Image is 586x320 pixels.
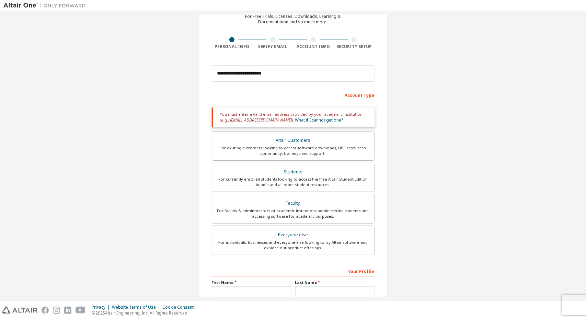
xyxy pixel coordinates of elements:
div: Website Terms of Use [112,305,162,310]
div: Verify Email [252,44,293,49]
div: For currently enrolled students looking to access the free Altair Student Edition bundle and all ... [216,176,370,187]
div: Cookie Consent [162,305,198,310]
div: Your Profile [212,265,375,276]
div: You must enter a valid email address provided by your academic institution (e.g., ). [212,107,375,127]
div: Everyone else [216,230,370,240]
img: instagram.svg [53,307,60,314]
div: Personal Info [212,44,253,49]
label: First Name [212,280,291,285]
div: Security Setup [334,44,375,49]
img: Altair One [3,2,89,9]
div: Students [216,167,370,177]
div: Altair Customers [216,136,370,145]
div: Account Info [293,44,334,49]
img: altair_logo.svg [2,307,37,314]
div: For faculty & administrators of academic institutions administering students and accessing softwa... [216,208,370,219]
label: Last Name [295,280,375,285]
img: linkedin.svg [64,307,71,314]
div: For Free Trials, Licenses, Downloads, Learning & Documentation and so much more. [245,14,341,25]
div: For existing customers looking to access software downloads, HPC resources, community, trainings ... [216,145,370,156]
img: youtube.svg [76,307,85,314]
div: Faculty [216,198,370,208]
img: facebook.svg [42,307,49,314]
div: For individuals, businesses and everyone else looking to try Altair software and explore our prod... [216,240,370,251]
a: What if I cannot get one? [295,117,343,123]
p: © 2025 Altair Engineering, Inc. All Rights Reserved. [92,310,198,316]
span: [EMAIL_ADDRESS][DOMAIN_NAME] [230,117,292,123]
div: Account Type [212,89,375,100]
div: Privacy [92,305,112,310]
